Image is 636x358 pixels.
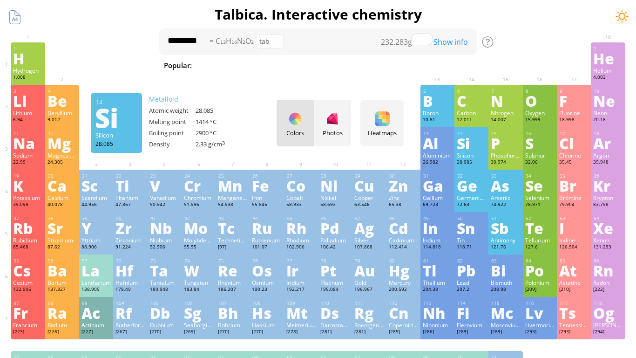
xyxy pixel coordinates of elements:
div: Barium [47,279,77,286]
div: Rb [13,220,42,235]
div: 126.904 [559,244,589,251]
div: 10.81 [423,117,452,124]
div: Cr [184,178,213,193]
div: Niobium [150,236,179,244]
div: 131.293 [593,244,622,251]
div: Calcium [47,194,77,201]
div: Tc [218,220,247,235]
div: Show info [431,37,477,47]
div: Boron [423,109,452,117]
div: Na [13,136,42,151]
div: 102.906 [286,244,316,251]
div: 2 [594,46,622,52]
div: Neon [593,109,622,117]
div: V [150,178,179,193]
div: Rubidium [13,236,42,244]
div: 88.906 [81,244,111,251]
div: Si [95,110,137,125]
div: Molybdenum [184,236,213,244]
div: 27 [287,173,316,179]
div: Thallium [423,279,452,286]
div: 28.085 [196,106,242,115]
div: Manganese [218,194,247,201]
div: 35 [560,173,589,179]
div: 25 [218,173,247,179]
div: 21 [82,173,111,179]
div: 1.008 [13,74,42,82]
div: Cs [13,263,42,278]
div: Mo [184,220,213,235]
div: 34 [526,173,555,179]
div: 22 [116,173,145,179]
div: [97] [218,244,247,251]
div: Copper [354,194,384,201]
div: Li [13,93,42,108]
div: Mn [218,178,247,193]
div: Iodine [559,236,589,244]
div: 15 [491,131,520,137]
div: Chlorine [559,151,589,159]
div: Ba [47,263,77,278]
div: 56 [48,258,77,264]
div: Zinc [389,194,418,201]
div: Tin [457,236,486,244]
div: 1414 °C [196,117,242,126]
span: HCl [364,60,387,71]
div: Iridium [286,279,316,286]
div: 6.94 [13,117,42,124]
div: 79 [355,258,384,264]
div: Rhodium [286,236,316,244]
div: 50.942 [150,201,179,209]
div: Zr [115,220,145,235]
div: 1 [14,46,42,52]
div: 22.99 [13,159,42,166]
div: W [184,263,213,278]
div: Cu [354,178,384,193]
div: Potassium [13,194,42,201]
div: Hafnium [115,279,145,286]
div: Heatmaps [363,129,401,137]
div: Sr [47,220,77,235]
div: Bromine [559,194,589,201]
div: Au [354,263,384,278]
div: 13 [423,131,452,137]
div: 4.003 [593,74,622,82]
div: Iron [252,194,281,201]
div: 72.63 [457,201,486,209]
div: Scandium [81,194,111,201]
div: 24 [184,173,213,179]
div: 18 [594,131,622,137]
div: C [457,93,486,108]
div: 57 [82,258,111,264]
div: 86 [594,258,622,264]
sub: 4 [414,65,417,71]
div: 30 [389,173,418,179]
div: Carbon [457,109,486,117]
div: 26.982 [423,159,452,166]
div: Ne [593,93,622,108]
div: 6 [457,88,486,94]
div: 23 [150,173,179,179]
div: 39.948 [593,159,622,166]
div: Krypton [593,194,622,201]
div: Y [81,220,111,235]
div: 83.798 [593,201,622,209]
div: 53 [560,215,589,221]
div: Zn [389,178,418,193]
div: Ni [320,178,350,193]
div: 40.078 [47,201,77,209]
div: 101.07 [252,244,281,251]
div: 58.693 [320,201,350,209]
div: Co [286,178,316,193]
div: 52 [526,215,555,221]
div: S [525,136,555,151]
div: Tungsten [184,279,213,286]
div: Po [525,263,555,278]
div: Mercury [389,279,418,286]
div: Hf [115,263,145,278]
div: Lithium [13,109,42,117]
h1: Talbica. Interactive chemistry [5,5,631,24]
div: Pt [320,263,350,278]
div: P [491,136,520,151]
div: 91.224 [115,244,145,251]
